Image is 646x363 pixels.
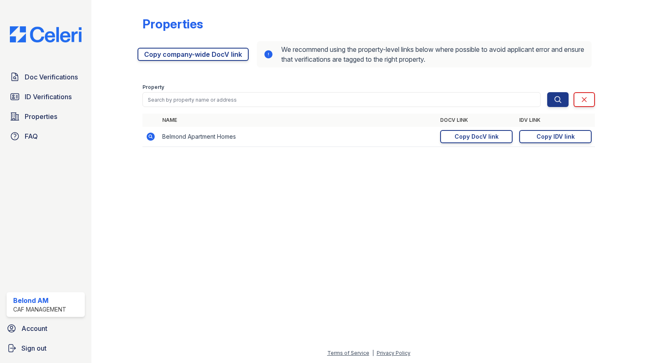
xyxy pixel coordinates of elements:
div: CAF Management [13,305,66,314]
a: Terms of Service [327,350,369,356]
span: ID Verifications [25,92,72,102]
a: Copy company-wide DocV link [138,48,249,61]
th: IDV Link [516,114,595,127]
a: Sign out [3,340,88,356]
a: Properties [7,108,85,125]
a: Copy IDV link [519,130,592,143]
td: Belmond Apartment Homes [159,127,437,147]
a: Privacy Policy [377,350,410,356]
span: FAQ [25,131,38,141]
th: DocV Link [437,114,516,127]
span: Account [21,323,47,333]
img: CE_Logo_Blue-a8612792a0a2168367f1c8372b55b34899dd931a85d93a1a3d3e32e68fde9ad4.png [3,26,88,42]
th: Name [159,114,437,127]
a: Account [3,320,88,337]
a: FAQ [7,128,85,144]
label: Property [142,84,164,91]
span: Doc Verifications [25,72,78,82]
a: ID Verifications [7,88,85,105]
div: | [372,350,374,356]
a: Doc Verifications [7,69,85,85]
span: Properties [25,112,57,121]
div: Copy DocV link [455,133,499,141]
input: Search by property name or address [142,92,541,107]
div: We recommend using the property-level links below where possible to avoid applicant error and ens... [257,41,592,67]
div: Properties [142,16,203,31]
a: Copy DocV link [440,130,513,143]
span: Sign out [21,343,47,353]
div: Belond AM [13,296,66,305]
div: Copy IDV link [536,133,575,141]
